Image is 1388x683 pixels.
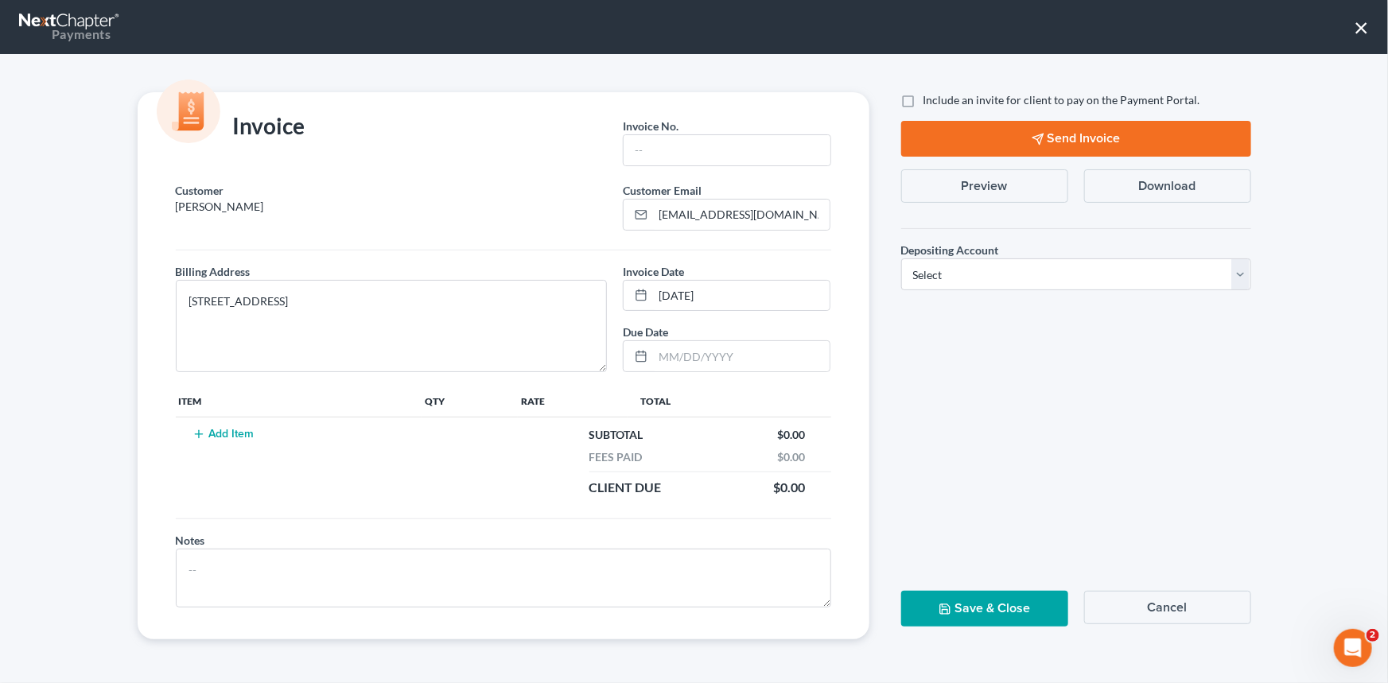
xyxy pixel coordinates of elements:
button: Send Invoice [901,121,1251,157]
span: Customer Email [623,184,702,197]
div: $0.00 [770,449,814,465]
input: MM/DD/YYYY [653,341,830,371]
span: Depositing Account [901,243,999,257]
input: Enter email... [653,200,830,230]
th: Qty [422,385,517,417]
div: Subtotal [581,427,651,443]
div: Payments [19,25,111,43]
div: $0.00 [766,479,814,497]
span: Billing Address [176,265,251,278]
span: Invoice Date [623,265,684,278]
span: 2 [1367,629,1379,642]
label: Notes [176,532,205,549]
input: MM/DD/YYYY [653,281,830,311]
button: Download [1084,169,1251,203]
div: $0.00 [770,427,814,443]
span: Include an invite for client to pay on the Payment Portal. [923,93,1200,107]
th: Item [176,385,422,417]
input: -- [624,135,830,165]
img: icon-money-cc55cd5b71ee43c44ef0efbab91310903cbf28f8221dba23c0d5ca797e203e98.svg [157,80,220,143]
label: Customer [176,182,224,199]
a: Payments [19,8,121,46]
div: Invoice [168,111,313,143]
button: Preview [901,169,1068,203]
th: Total [628,385,830,417]
label: Due Date [623,324,668,340]
button: Add Item [189,428,259,440]
span: Invoice No. [623,119,678,133]
iframe: Intercom live chat [1334,629,1372,667]
button: Cancel [1084,591,1251,624]
button: × [1354,14,1369,40]
div: Client Due [581,479,670,497]
button: Save & Close [901,591,1068,627]
th: Rate [518,385,628,417]
p: [PERSON_NAME] [176,199,608,215]
div: Fees Paid [581,449,651,465]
